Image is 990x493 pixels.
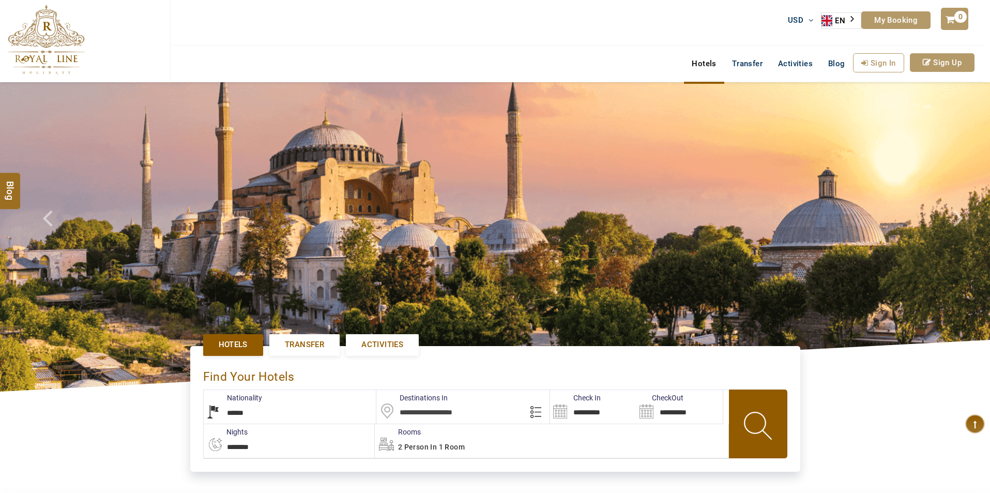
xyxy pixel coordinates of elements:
[941,8,968,30] a: 0
[821,13,861,28] a: EN
[550,390,636,424] input: Search
[203,359,787,390] div: Find Your Hotels
[376,393,448,403] label: Destinations In
[684,53,724,74] a: Hotels
[724,53,770,74] a: Transfer
[203,334,263,355] a: Hotels
[4,181,17,189] span: Blog
[636,390,723,424] input: Search
[346,334,419,355] a: Activities
[550,393,601,403] label: Check In
[375,427,421,437] label: Rooms
[219,339,248,350] span: Hotels
[361,339,403,350] span: Activities
[770,53,820,74] a: Activities
[398,443,465,451] span: 2 Person in 1 Room
[940,82,990,392] a: Check next image
[820,53,853,74] a: Blog
[954,11,967,23] span: 0
[861,11,931,29] a: My Booking
[204,393,262,403] label: Nationality
[788,16,803,25] span: USD
[821,12,861,29] aside: Language selected: English
[29,82,79,392] a: Check next prev
[910,53,974,72] a: Sign Up
[853,53,904,72] a: Sign In
[269,334,340,355] a: Transfer
[8,5,85,74] img: The Royal Line Holidays
[821,12,861,29] div: Language
[203,427,248,437] label: nights
[828,59,845,68] span: Blog
[636,393,683,403] label: CheckOut
[285,339,324,350] span: Transfer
